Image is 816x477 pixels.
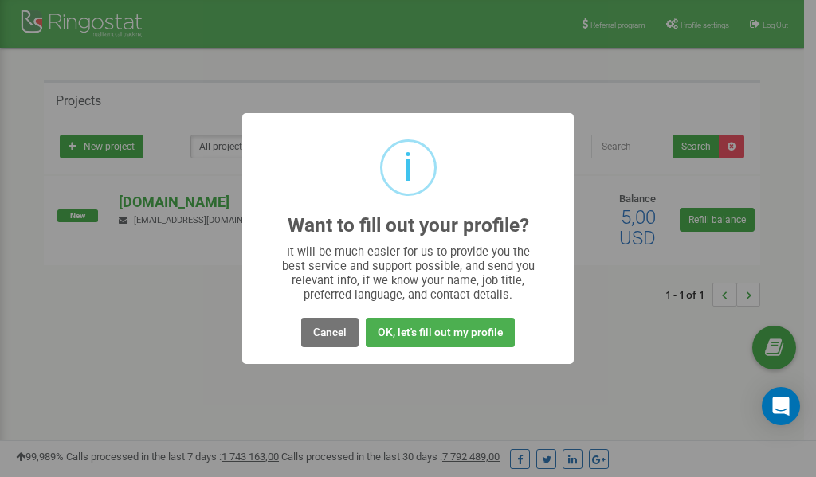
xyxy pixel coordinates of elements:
[274,244,543,302] div: It will be much easier for us to provide you the best service and support possible, and send you ...
[366,318,515,347] button: OK, let's fill out my profile
[288,215,529,237] h2: Want to fill out your profile?
[403,142,413,194] div: i
[762,387,800,425] div: Open Intercom Messenger
[301,318,359,347] button: Cancel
